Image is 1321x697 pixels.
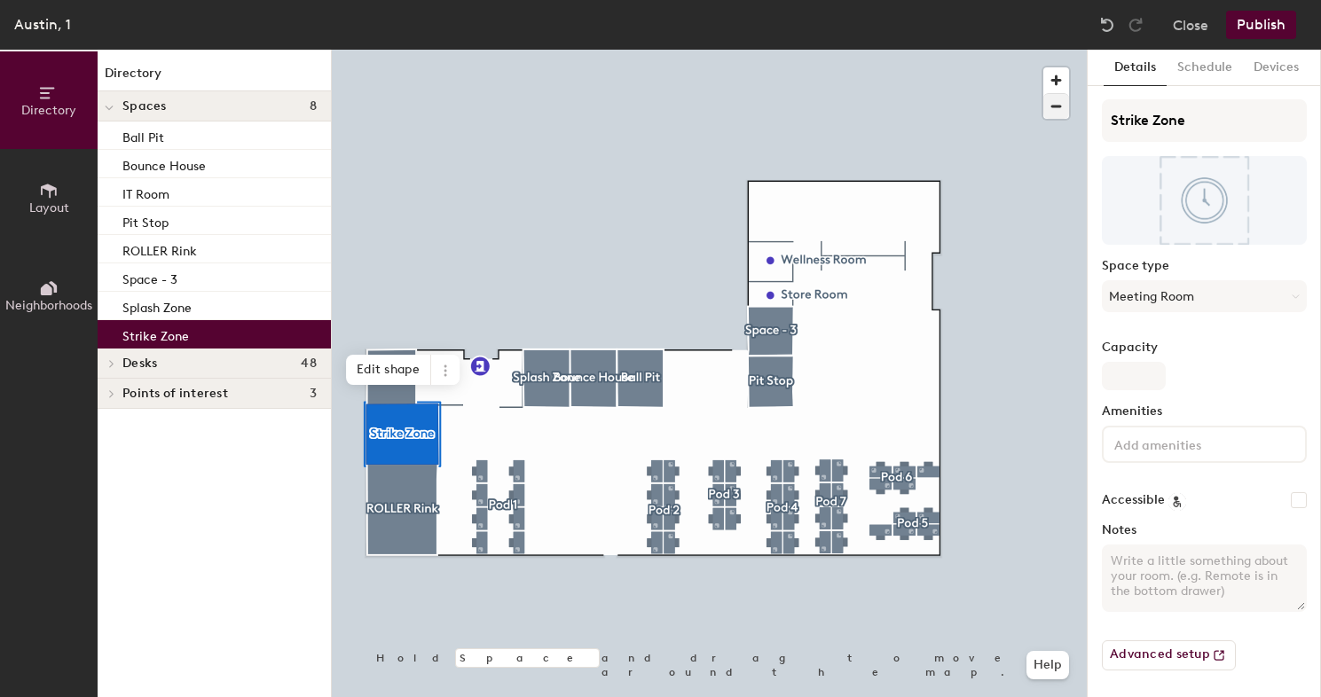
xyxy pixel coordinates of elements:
span: Edit shape [346,355,431,385]
img: Undo [1098,16,1116,34]
label: Accessible [1102,493,1165,507]
span: Spaces [122,99,167,114]
img: The space named Strike Zone [1102,156,1307,245]
button: Meeting Room [1102,280,1307,312]
button: Schedule [1167,50,1243,86]
span: Neighborhoods [5,298,92,313]
p: IT Room [122,182,169,202]
button: Close [1173,11,1208,39]
p: Pit Stop [122,210,169,231]
span: Directory [21,103,76,118]
span: 8 [310,99,317,114]
span: 48 [301,356,317,371]
button: Publish [1226,11,1296,39]
p: Strike Zone [122,324,189,344]
p: Ball Pit [122,125,164,145]
label: Space type [1102,259,1307,273]
span: Points of interest [122,387,228,401]
button: Help [1026,651,1069,679]
button: Advanced setup [1102,640,1236,670]
h1: Directory [98,64,331,91]
label: Notes [1102,523,1307,537]
span: Layout [29,200,69,215]
button: Details [1104,50,1167,86]
span: Desks [122,356,157,371]
input: Add amenities [1111,433,1270,454]
p: Bounce House [122,153,206,174]
p: ROLLER Rink [122,239,197,259]
button: Devices [1243,50,1309,86]
p: Space - 3 [122,267,177,287]
p: Splash Zone [122,295,192,316]
div: Austin, 1 [14,13,71,35]
label: Amenities [1102,404,1307,419]
img: Redo [1127,16,1144,34]
label: Capacity [1102,341,1307,355]
span: 3 [310,387,317,401]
